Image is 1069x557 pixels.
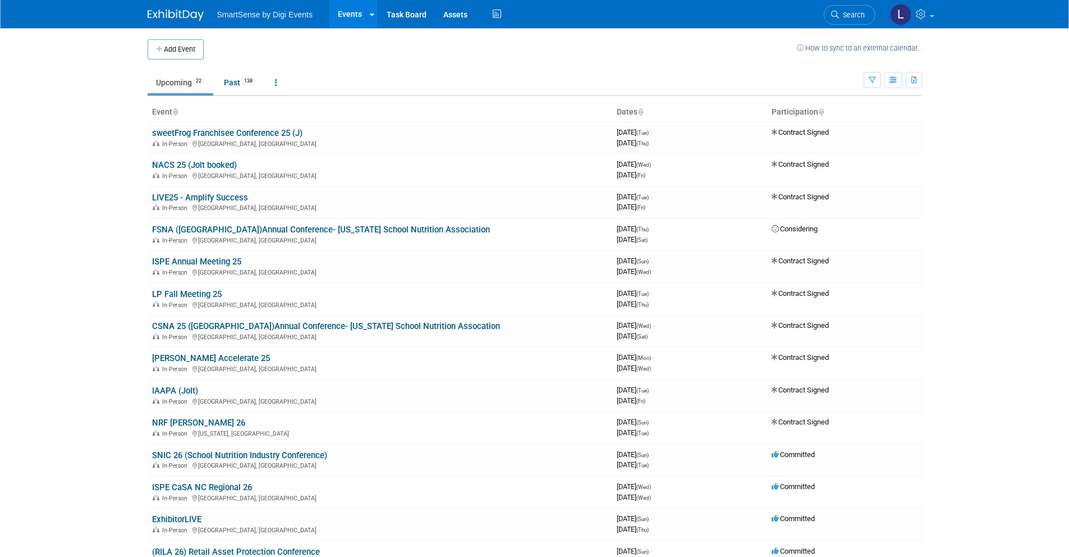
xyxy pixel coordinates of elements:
span: [DATE] [617,267,651,276]
th: Participation [767,103,922,122]
img: In-Person Event [153,527,159,532]
img: In-Person Event [153,237,159,243]
span: - [650,289,652,298]
a: ISPE Annual Meeting 25 [152,257,241,267]
span: [DATE] [617,547,652,555]
span: - [650,225,652,233]
span: (Tue) [636,130,649,136]
a: NRF [PERSON_NAME] 26 [152,418,245,428]
a: Sort by Participation Type [818,107,824,116]
span: (Wed) [636,484,651,490]
span: (Tue) [636,430,649,436]
span: (Sun) [636,516,649,522]
span: (Wed) [636,323,651,329]
span: (Wed) [636,269,651,275]
a: FSNA ([GEOGRAPHIC_DATA])Annual Conference- [US_STATE] School Nutrition Association [152,225,490,235]
button: Add Event [148,39,204,60]
a: NACS 25 (Jolt booked) [152,160,237,170]
span: In-Person [162,237,191,244]
span: Committed [772,482,815,491]
span: Contract Signed [772,418,829,426]
span: [DATE] [617,493,651,501]
th: Dates [612,103,767,122]
span: [DATE] [617,225,652,233]
span: Contract Signed [772,289,829,298]
div: [GEOGRAPHIC_DATA], [GEOGRAPHIC_DATA] [152,203,608,212]
span: [DATE] [617,525,649,533]
div: [GEOGRAPHIC_DATA], [GEOGRAPHIC_DATA] [152,525,608,534]
span: - [650,418,652,426]
span: [DATE] [617,396,645,405]
a: (RILA 26) Retail Asset Protection Conference [152,547,320,557]
span: Contract Signed [772,353,829,362]
span: (Wed) [636,366,651,372]
span: - [650,193,652,201]
span: (Thu) [636,226,649,232]
span: (Thu) [636,527,649,533]
span: In-Person [162,462,191,469]
span: - [653,353,654,362]
img: In-Person Event [153,366,159,371]
span: In-Person [162,140,191,148]
img: In-Person Event [153,302,159,307]
img: In-Person Event [153,204,159,210]
span: (Sat) [636,334,648,340]
img: In-Person Event [153,269,159,275]
a: sweetFrog Franchisee Conference 25 (J) [152,128,302,138]
div: [GEOGRAPHIC_DATA], [GEOGRAPHIC_DATA] [152,460,608,469]
span: - [653,160,654,168]
span: [DATE] [617,193,652,201]
div: [US_STATE], [GEOGRAPHIC_DATA] [152,428,608,437]
div: [GEOGRAPHIC_DATA], [GEOGRAPHIC_DATA] [152,332,608,341]
span: [DATE] [617,171,645,179]
th: Event [148,103,612,122]
a: LIVE25 - Amplify Success [152,193,248,203]
span: Contract Signed [772,193,829,201]
span: (Sat) [636,237,648,243]
span: (Sun) [636,419,649,426]
span: Search [839,11,865,19]
img: In-Person Event [153,140,159,146]
span: [DATE] [617,203,645,211]
img: In-Person Event [153,398,159,404]
a: [PERSON_NAME] Accelerate 25 [152,353,270,363]
img: Leland Jenkins [890,4,911,25]
img: In-Person Event [153,172,159,178]
span: (Thu) [636,140,649,147]
div: [GEOGRAPHIC_DATA], [GEOGRAPHIC_DATA] [152,267,608,276]
span: In-Person [162,398,191,405]
span: Contract Signed [772,386,829,394]
span: - [650,128,652,136]
span: In-Person [162,495,191,502]
div: [GEOGRAPHIC_DATA], [GEOGRAPHIC_DATA] [152,396,608,405]
span: Committed [772,547,815,555]
a: How to sync to an external calendar... [797,44,922,52]
img: In-Person Event [153,430,159,436]
span: Contract Signed [772,160,829,168]
a: CSNA 25 ([GEOGRAPHIC_DATA])Annual Conference- [US_STATE] School Nutrition Assocation [152,321,500,331]
a: ExhibitorLIVE [152,514,201,524]
span: (Thu) [636,302,649,308]
span: (Tue) [636,291,649,297]
a: Past138 [215,72,264,93]
span: (Fri) [636,204,645,211]
span: In-Person [162,334,191,341]
span: (Tue) [636,462,649,468]
span: Contract Signed [772,128,829,136]
span: (Fri) [636,398,645,404]
span: - [650,547,652,555]
span: (Fri) [636,172,645,179]
span: In-Person [162,366,191,373]
span: [DATE] [617,332,648,340]
span: [DATE] [617,428,649,437]
span: [DATE] [617,482,654,491]
span: In-Person [162,204,191,212]
span: In-Person [162,527,191,534]
img: In-Person Event [153,334,159,339]
span: - [650,386,652,394]
span: (Tue) [636,194,649,200]
span: [DATE] [617,289,652,298]
span: [DATE] [617,321,654,330]
span: Contract Signed [772,321,829,330]
span: In-Person [162,302,191,309]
